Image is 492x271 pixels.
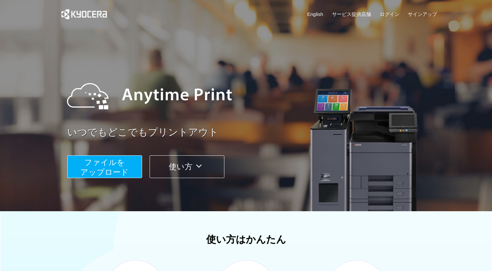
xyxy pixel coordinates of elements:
[332,11,371,18] a: サービス提供店舗
[67,155,142,178] button: ファイルを​​アップロード
[380,11,399,18] a: ログイン
[67,125,441,139] a: いつでもどこでもプリントアウト
[307,11,323,18] a: English
[408,11,437,18] a: サインアップ
[80,158,129,176] span: ファイルを ​​アップロード
[150,155,224,178] button: 使い方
